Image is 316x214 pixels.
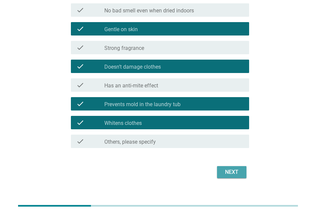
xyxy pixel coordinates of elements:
[76,81,84,89] i: check
[76,6,84,14] i: check
[76,119,84,127] i: check
[104,139,156,145] label: Others, please specify
[76,44,84,52] i: check
[104,45,144,52] label: Strong fragrance
[76,25,84,33] i: check
[217,166,246,178] button: Next
[76,100,84,108] i: check
[104,101,181,108] label: Prevents mold in the laundry tub
[104,26,138,33] label: Gentle on skin
[104,64,161,70] label: Doesn’t damage clothes
[104,120,142,127] label: Whitens clothes
[76,137,84,145] i: check
[76,62,84,70] i: check
[104,7,194,14] label: No bad smell even when dried indoors
[104,82,158,89] label: Has an anti-mite effect
[222,168,241,176] div: Next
